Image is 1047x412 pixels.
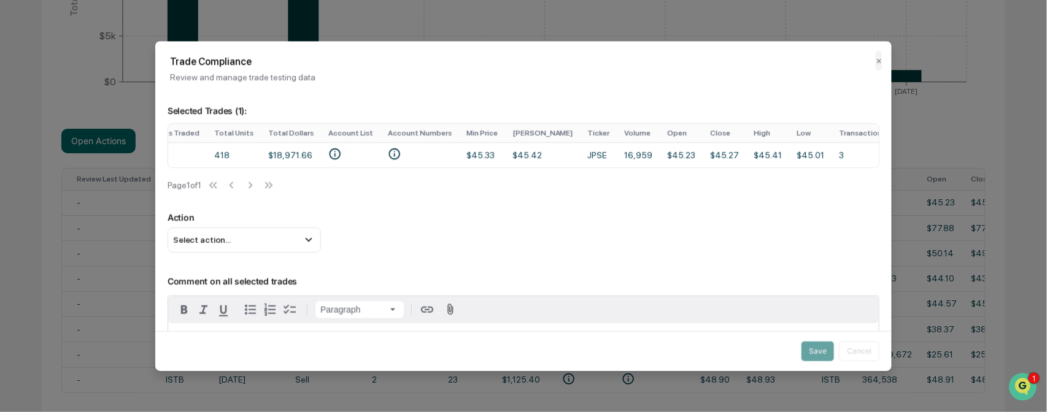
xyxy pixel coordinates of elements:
span: Pylon [122,304,149,313]
img: 8933085812038_c878075ebb4cc5468115_72.jpg [26,100,48,122]
span: Preclearance [25,257,79,269]
th: Total Units [207,124,261,142]
button: Underline [214,300,233,319]
span: Attestations [101,257,152,269]
button: Start new chat [209,104,223,118]
th: Account List [321,124,381,142]
div: We're available if you need us! [55,112,169,122]
h2: Trade Compliance [170,56,877,67]
th: Transactions [832,124,894,142]
div: Past conversations [12,142,82,152]
button: Italic [194,300,214,319]
p: Action [168,212,879,223]
button: See all [190,140,223,154]
a: Powered byPylon [87,303,149,313]
button: Block type [315,301,404,318]
th: Ticker [581,124,617,142]
a: 🗄️Attestations [84,252,157,274]
p: Review and manage trade testing data [170,72,877,82]
a: 🖐️Preclearance [7,252,84,274]
img: Jack Rasmussen [12,194,32,214]
span: [PERSON_NAME] [38,206,99,216]
td: 3 [832,142,894,167]
p: Comment on all selected trades [168,261,879,286]
th: Open [660,124,703,142]
span: • [102,173,106,183]
button: Bold [174,300,194,319]
td: $18,971.66 [261,142,321,167]
td: $45.23 [660,142,703,167]
th: Total Dollars [261,124,321,142]
button: Attach files [439,301,461,318]
svg: • 0082709840 • 0089230291 • 0093516887 [388,147,401,161]
th: [PERSON_NAME] [505,124,581,142]
th: Min Price [459,124,505,142]
button: Save [802,341,834,361]
td: 418 [207,142,261,167]
td: $45.27 [703,142,747,167]
div: Page 1 of 1 [168,180,201,190]
iframe: Open customer support [1008,372,1041,405]
span: • [102,206,106,216]
img: 1746055101610-c473b297-6a78-478c-a979-82029cc54cd1 [12,100,34,122]
div: 🔎 [12,281,22,291]
div: Start new chat [55,100,201,112]
p: How can we help? [12,32,223,51]
svg: • NANCY HAY & ALAN HAY DESIGNATED BENE PLAN/TOD • NANCY HAY & ALAN HAY JT TEN "ACCOUNT 1" • NANCY... [328,147,342,161]
img: 1746055101610-c473b297-6a78-478c-a979-82029cc54cd1 [25,207,34,216]
td: $45.33 [459,142,505,167]
span: Data Lookup [25,280,77,292]
span: [DATE] [109,173,134,183]
th: Accounts Traded [131,124,207,142]
td: 16,959 [617,142,660,167]
div: 🖐️ [12,258,22,268]
th: Account Numbers [381,124,459,142]
td: $45.42 [505,142,581,167]
th: Volume [617,124,660,142]
img: Jack Rasmussen [12,161,32,181]
img: 1746055101610-c473b297-6a78-478c-a979-82029cc54cd1 [25,174,34,183]
span: [PERSON_NAME] [38,173,99,183]
button: ✕ [876,51,882,71]
td: $45.01 [790,142,832,167]
span: Select action... [173,235,231,245]
th: Low [790,124,832,142]
td: $45.41 [747,142,790,167]
button: Cancel [839,341,879,361]
th: High [747,124,790,142]
div: 🗄️ [89,258,99,268]
span: [DATE] [109,206,134,216]
td: 3 [131,142,207,167]
p: Selected Trades ( 1 ): [168,91,879,116]
a: 🔎Data Lookup [7,275,82,297]
th: Close [703,124,747,142]
td: JPSE [581,142,617,167]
